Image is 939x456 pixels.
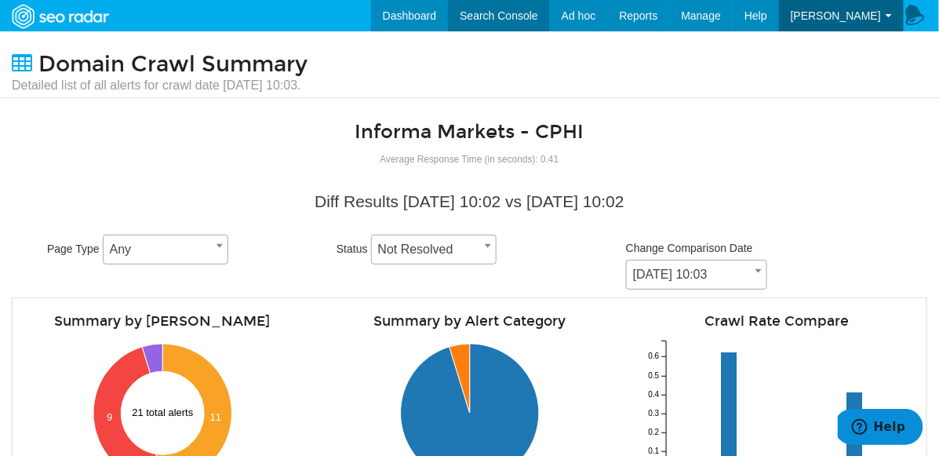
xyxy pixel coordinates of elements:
tspan: 0.1 [649,447,660,456]
iframe: Opens a widget where you can find more information [838,409,923,448]
span: Page Type [47,243,100,255]
span: Manage [682,9,722,22]
tspan: 0.3 [649,410,660,418]
tspan: 0.4 [649,391,660,399]
img: SEORadar [5,2,114,31]
div: Diff Results [DATE] 10:02 vs [DATE] 10:02 [24,190,915,213]
small: Detailed list of all alerts for crawl date [DATE] 10:03. [12,77,308,94]
span: Status [337,243,368,255]
text: 21 total alerts [132,407,194,418]
span: Change Comparison Date [626,242,753,254]
h4: Crawl Rate Compare [635,314,919,329]
tspan: 0.5 [649,372,660,381]
span: Ad hoc [562,9,596,22]
span: Any [104,239,227,261]
tspan: 0.2 [649,429,660,437]
tspan: 0.6 [649,352,660,361]
span: Any [103,235,228,264]
small: Average Response Time (in seconds): 0.41 [380,154,559,165]
h4: Summary by [PERSON_NAME] [20,314,304,329]
span: Reports [620,9,658,22]
span: 09/25/2025 10:03 [626,260,767,290]
a: Informa Markets - CPHI [355,120,584,144]
span: Domain Crawl Summary [38,51,308,78]
span: [PERSON_NAME] [791,9,881,22]
span: Not Resolved [371,235,497,264]
span: Not Resolved [372,239,496,261]
h4: Summary by Alert Category [328,314,612,329]
span: Help [744,9,767,22]
span: 09/25/2025 10:03 [627,264,766,286]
